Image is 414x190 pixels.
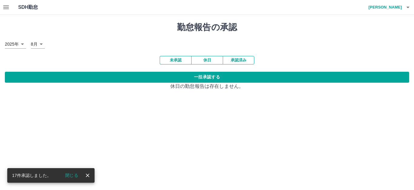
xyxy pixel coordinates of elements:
[5,72,409,83] button: 一括承認する
[223,56,254,64] button: 承認済み
[60,171,83,180] button: 閉じる
[191,56,223,64] button: 休日
[31,40,45,49] div: 8月
[5,22,409,33] h1: 勤怠報告の承認
[5,83,409,90] p: 休日の勤怠報告は存在しません。
[160,56,191,64] button: 未承認
[12,170,51,181] div: 17件承認しました。
[83,171,92,180] button: close
[5,40,26,49] div: 2025年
